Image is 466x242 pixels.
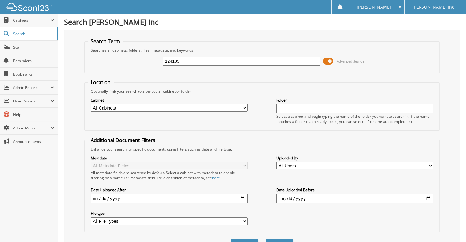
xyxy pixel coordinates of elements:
[276,187,433,192] label: Date Uploaded Before
[91,211,248,216] label: File type
[276,194,433,203] input: end
[357,5,391,9] span: [PERSON_NAME]
[13,125,50,131] span: Admin Menu
[88,89,437,94] div: Optionally limit your search to a particular cabinet or folder
[13,85,50,90] span: Admin Reports
[88,137,158,143] legend: Additional Document Filters
[276,114,433,124] div: Select a cabinet and begin typing the name of the folder you want to search in. If the name match...
[276,98,433,103] label: Folder
[91,155,248,161] label: Metadata
[13,31,54,36] span: Search
[435,213,466,242] iframe: Chat Widget
[6,3,52,11] img: scan123-logo-white.svg
[91,170,248,181] div: All metadata fields are searched by default. Select a cabinet with metadata to enable filtering b...
[91,194,248,203] input: start
[337,59,364,64] span: Advanced Search
[88,38,123,45] legend: Search Term
[91,187,248,192] label: Date Uploaded After
[88,48,437,53] div: Searches all cabinets, folders, files, metadata, and keywords
[13,45,55,50] span: Scan
[91,98,248,103] label: Cabinet
[13,58,55,63] span: Reminders
[88,79,114,86] legend: Location
[13,139,55,144] span: Announcements
[13,18,50,23] span: Cabinets
[212,175,220,181] a: here
[13,112,55,117] span: Help
[13,99,50,104] span: User Reports
[64,17,460,27] h1: Search [PERSON_NAME] Inc
[276,155,433,161] label: Uploaded By
[412,5,454,9] span: [PERSON_NAME] Inc
[13,72,55,77] span: Bookmarks
[88,147,437,152] div: Enhance your search for specific documents using filters such as date and file type.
